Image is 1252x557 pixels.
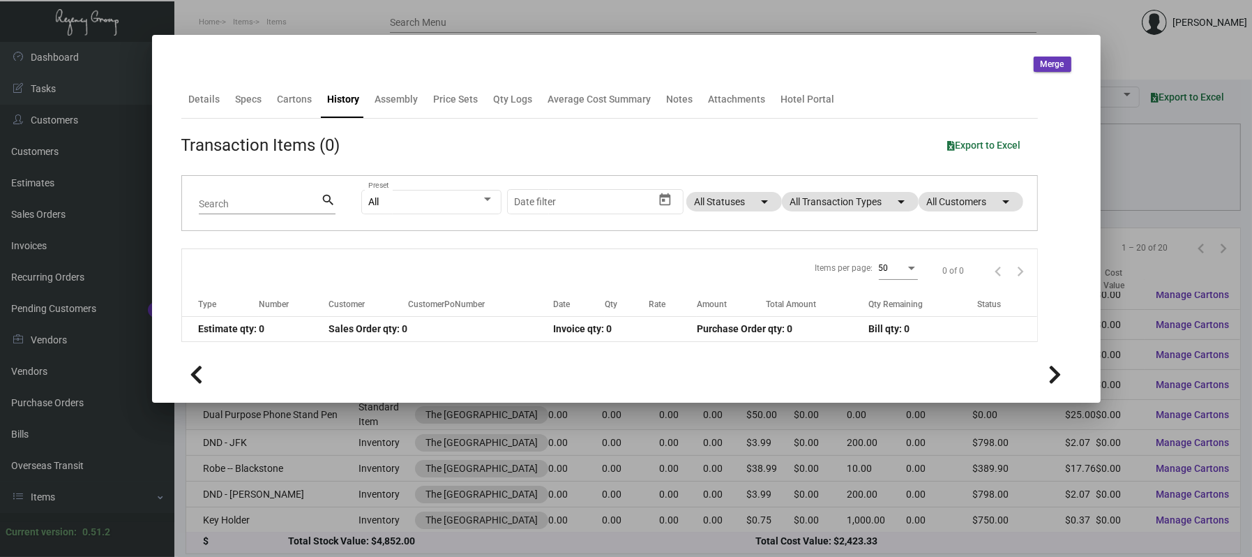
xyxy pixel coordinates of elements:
div: Price Sets [434,92,478,107]
mat-chip: All Customers [919,192,1023,211]
mat-icon: search [321,192,335,209]
div: Cartons [278,92,312,107]
span: Invoice qty: 0 [554,323,612,334]
button: Merge [1034,57,1071,72]
div: Type [199,298,259,311]
mat-select: Items per page: [879,262,918,274]
span: Export to Excel [948,140,1021,151]
div: Customer [329,298,365,311]
button: Open calendar [654,189,676,211]
div: CustomerPoNumber [408,298,485,311]
mat-icon: arrow_drop_down [998,193,1015,210]
button: Previous page [987,260,1009,282]
div: Notes [667,92,693,107]
div: History [328,92,360,107]
div: Qty Logs [494,92,533,107]
div: Transaction Items (0) [181,133,340,158]
input: Start date [514,197,557,208]
button: Next page [1009,260,1032,282]
mat-chip: All Statuses [686,192,782,211]
div: Hotel Portal [781,92,835,107]
div: Current version: [6,525,77,540]
span: Sales Order qty: 0 [329,323,407,334]
div: Date [554,298,605,311]
div: 0 of 0 [943,265,965,277]
div: Qty [605,298,649,311]
div: Status [978,298,1002,311]
div: Items per page: [815,262,873,274]
span: 50 [879,263,889,273]
div: Number [259,298,328,311]
button: Export to Excel [937,133,1032,158]
div: Details [189,92,220,107]
div: Qty Remaining [868,298,923,311]
div: Assembly [375,92,418,107]
div: Rate [649,298,666,311]
div: Status [978,298,1037,311]
div: CustomerPoNumber [408,298,554,311]
span: Merge [1041,59,1064,70]
div: Attachments [709,92,766,107]
mat-icon: arrow_drop_down [893,193,910,210]
div: Date [554,298,571,311]
div: Type [199,298,217,311]
div: Qty Remaining [868,298,978,311]
div: Specs [236,92,262,107]
input: End date [569,197,636,208]
div: Rate [649,298,697,311]
mat-icon: arrow_drop_down [757,193,774,210]
mat-chip: All Transaction Types [782,192,919,211]
span: Purchase Order qty: 0 [697,323,792,334]
div: Amount [697,298,766,311]
span: Estimate qty: 0 [199,323,265,334]
span: All [368,196,379,207]
div: Total Amount [766,298,816,311]
div: 0.51.2 [82,525,110,540]
div: Number [259,298,289,311]
span: Bill qty: 0 [868,323,910,334]
div: Amount [697,298,727,311]
div: Qty [605,298,617,311]
div: Total Amount [766,298,868,311]
div: Average Cost Summary [548,92,651,107]
div: Customer [329,298,408,311]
